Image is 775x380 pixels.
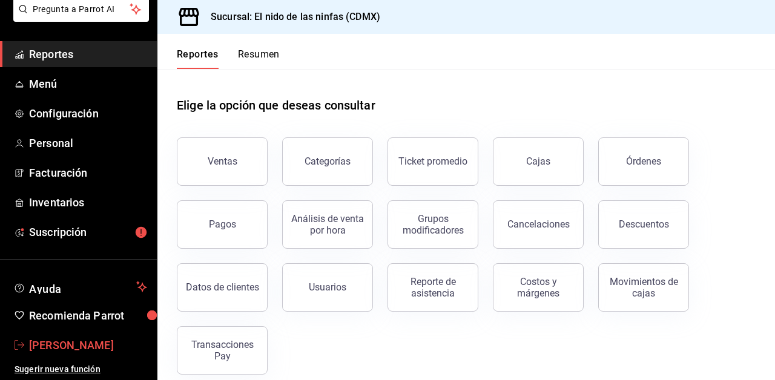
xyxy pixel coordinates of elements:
[501,276,576,299] div: Costos y márgenes
[177,263,268,312] button: Datos de clientes
[177,48,219,69] button: Reportes
[598,263,689,312] button: Movimientos de cajas
[177,48,280,69] div: navigation tabs
[33,3,130,16] span: Pregunta a Parrot AI
[177,96,375,114] h1: Elige la opción que deseas consultar
[177,326,268,375] button: Transacciones Pay
[606,276,681,299] div: Movimientos de cajas
[177,200,268,249] button: Pagos
[15,363,147,376] span: Sugerir nueva función
[29,46,147,62] span: Reportes
[387,137,478,186] button: Ticket promedio
[290,213,365,236] div: Análisis de venta por hora
[29,337,147,353] span: [PERSON_NAME]
[387,200,478,249] button: Grupos modificadores
[305,156,351,167] div: Categorías
[209,218,236,230] div: Pagos
[395,213,470,236] div: Grupos modificadores
[29,224,147,240] span: Suscripción
[29,307,147,324] span: Recomienda Parrot
[29,135,147,151] span: Personal
[493,137,584,186] a: Cajas
[29,165,147,181] span: Facturación
[208,156,237,167] div: Ventas
[238,48,280,69] button: Resumen
[398,156,467,167] div: Ticket promedio
[29,105,147,122] span: Configuración
[177,137,268,186] button: Ventas
[619,218,669,230] div: Descuentos
[387,263,478,312] button: Reporte de asistencia
[8,11,149,24] a: Pregunta a Parrot AI
[186,281,259,293] div: Datos de clientes
[29,280,131,294] span: Ayuda
[309,281,346,293] div: Usuarios
[493,200,584,249] button: Cancelaciones
[598,200,689,249] button: Descuentos
[201,10,380,24] h3: Sucursal: El nido de las ninfas (CDMX)
[282,263,373,312] button: Usuarios
[282,137,373,186] button: Categorías
[526,154,551,169] div: Cajas
[282,200,373,249] button: Análisis de venta por hora
[626,156,661,167] div: Órdenes
[29,194,147,211] span: Inventarios
[185,339,260,362] div: Transacciones Pay
[29,76,147,92] span: Menú
[395,276,470,299] div: Reporte de asistencia
[507,218,570,230] div: Cancelaciones
[493,263,584,312] button: Costos y márgenes
[598,137,689,186] button: Órdenes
